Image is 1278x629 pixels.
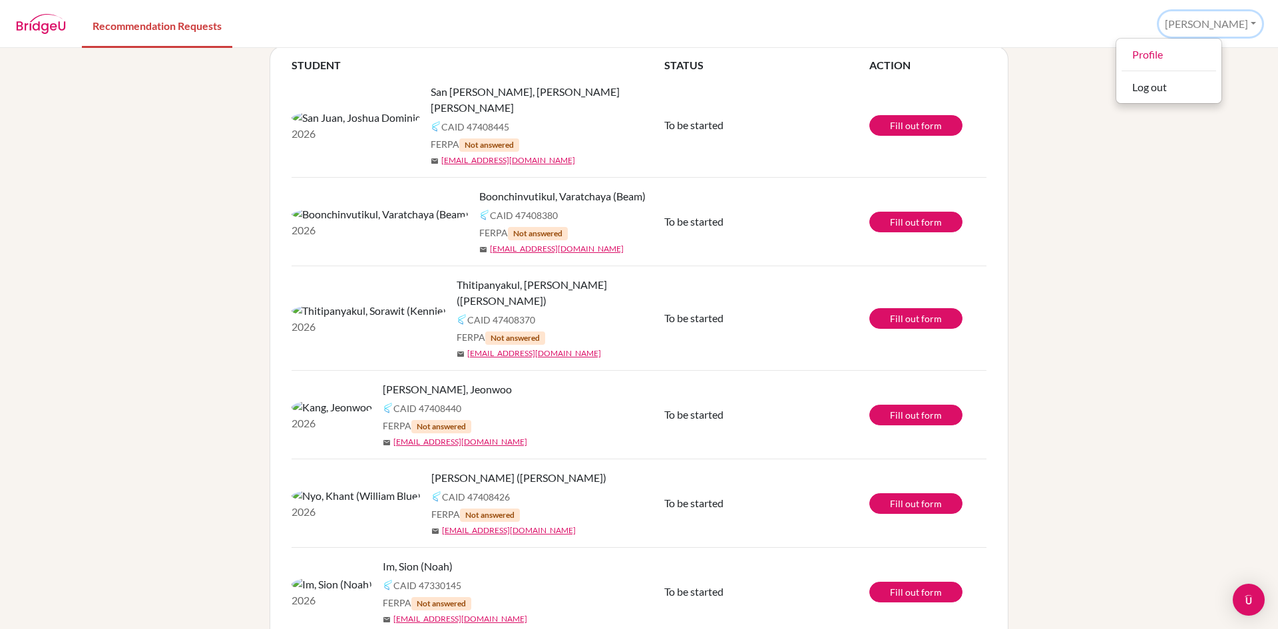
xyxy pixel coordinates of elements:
span: CAID 47408370 [467,313,535,327]
img: Nyo, Khant (William Blue) [292,488,421,504]
span: FERPA [383,419,471,433]
a: Fill out form [869,405,962,425]
span: FERPA [383,596,471,610]
img: BridgeU logo [16,14,66,34]
a: [EMAIL_ADDRESS][DOMAIN_NAME] [393,613,527,625]
span: To be started [664,585,724,598]
img: San Juan, Joshua Dominic [292,110,420,126]
p: 2026 [292,592,372,608]
a: [EMAIL_ADDRESS][DOMAIN_NAME] [467,347,601,359]
a: Recommendation Requests [82,2,232,48]
img: Common App logo [431,491,442,502]
span: Not answered [508,227,568,240]
button: [PERSON_NAME] [1159,11,1262,37]
span: FERPA [457,330,545,345]
span: CAID 47408380 [490,208,558,222]
span: CAID 47408426 [442,490,510,504]
a: Profile [1116,44,1221,65]
span: To be started [664,312,724,324]
img: Common App logo [431,121,441,132]
span: FERPA [479,226,568,240]
img: Common App logo [457,314,467,325]
span: mail [431,157,439,165]
span: FERPA [431,507,520,522]
th: ACTION [869,57,986,73]
div: Open Intercom Messenger [1233,584,1265,616]
p: 2026 [292,222,469,238]
span: [PERSON_NAME], Jeonwoo [383,381,512,397]
span: CAID 47330145 [393,578,461,592]
span: Not answered [411,597,471,610]
span: Im, Sion (Noah) [383,558,453,574]
span: FERPA [431,137,519,152]
img: Kang, Jeonwoo [292,399,372,415]
span: To be started [664,497,724,509]
span: mail [431,527,439,535]
a: Fill out form [869,212,962,232]
span: Not answered [411,420,471,433]
a: [EMAIL_ADDRESS][DOMAIN_NAME] [442,524,576,536]
a: [EMAIL_ADDRESS][DOMAIN_NAME] [441,154,575,166]
img: Common App logo [479,210,490,220]
span: mail [479,246,487,254]
img: Thitipanyakul, Sorawit (Kennie) [292,303,446,319]
p: 2026 [292,415,372,431]
img: Common App logo [383,403,393,413]
a: Fill out form [869,115,962,136]
span: Not answered [485,331,545,345]
span: mail [383,616,391,624]
span: CAID 47408440 [393,401,461,415]
span: Boonchinvutikul, Varatchaya (Beam) [479,188,646,204]
a: Fill out form [869,582,962,602]
span: To be started [664,408,724,421]
span: To be started [664,118,724,131]
span: To be started [664,215,724,228]
button: Log out [1116,77,1221,98]
img: Common App logo [383,580,393,590]
span: mail [383,439,391,447]
a: [EMAIL_ADDRESS][DOMAIN_NAME] [393,436,527,448]
th: STATUS [664,57,869,73]
p: 2026 [292,319,446,335]
span: [PERSON_NAME] ([PERSON_NAME]) [431,470,606,486]
img: Boonchinvutikul, Varatchaya (Beam) [292,206,469,222]
span: Not answered [459,138,519,152]
span: Thitipanyakul, [PERSON_NAME] ([PERSON_NAME]) [457,277,674,309]
p: 2026 [292,126,420,142]
span: Not answered [460,509,520,522]
span: CAID 47408445 [441,120,509,134]
span: San [PERSON_NAME], [PERSON_NAME] [PERSON_NAME] [431,84,674,116]
p: 2026 [292,504,421,520]
a: Fill out form [869,308,962,329]
img: Im, Sion (Noah) [292,576,372,592]
div: [PERSON_NAME] [1116,38,1222,104]
span: mail [457,350,465,358]
a: [EMAIL_ADDRESS][DOMAIN_NAME] [490,243,624,255]
th: STUDENT [292,57,664,73]
a: Fill out form [869,493,962,514]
